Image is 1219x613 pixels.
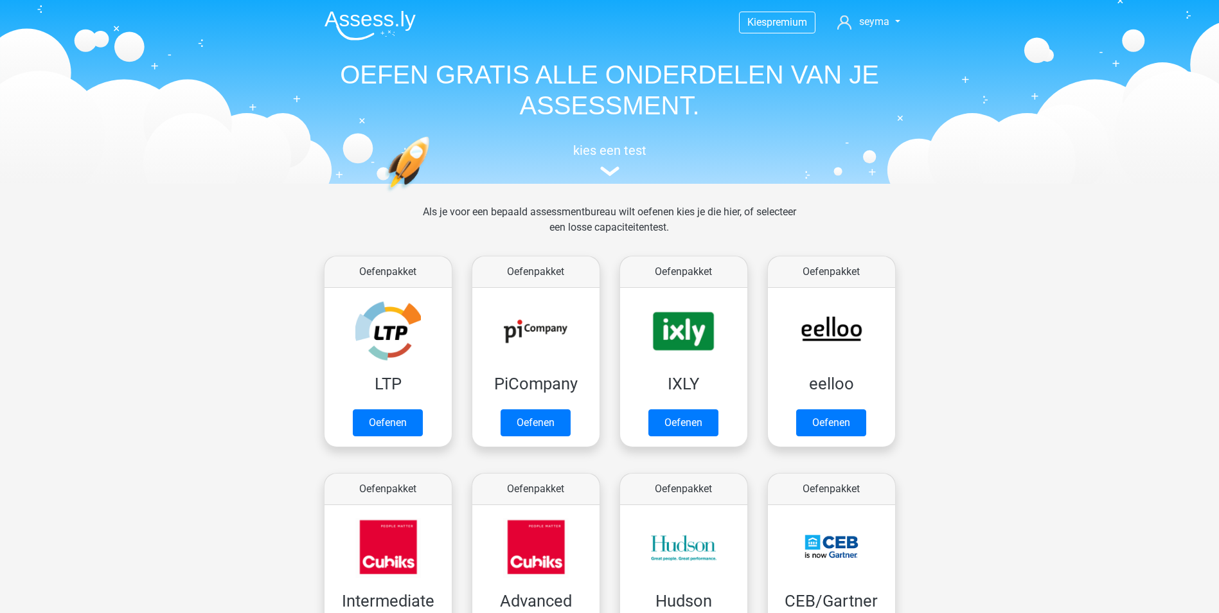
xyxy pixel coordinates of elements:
[740,13,815,31] a: Kiespremium
[413,204,806,251] div: Als je voor een bepaald assessmentbureau wilt oefenen kies je die hier, of selecteer een losse ca...
[767,16,807,28] span: premium
[385,136,479,253] img: oefenen
[325,10,416,40] img: Assessly
[648,409,718,436] a: Oefenen
[600,166,619,176] img: assessment
[353,409,423,436] a: Oefenen
[314,143,905,177] a: kies een test
[832,14,905,30] a: seyma
[747,16,767,28] span: Kies
[501,409,571,436] a: Oefenen
[859,15,889,28] span: seyma
[796,409,866,436] a: Oefenen
[314,143,905,158] h5: kies een test
[314,59,905,121] h1: OEFEN GRATIS ALLE ONDERDELEN VAN JE ASSESSMENT.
